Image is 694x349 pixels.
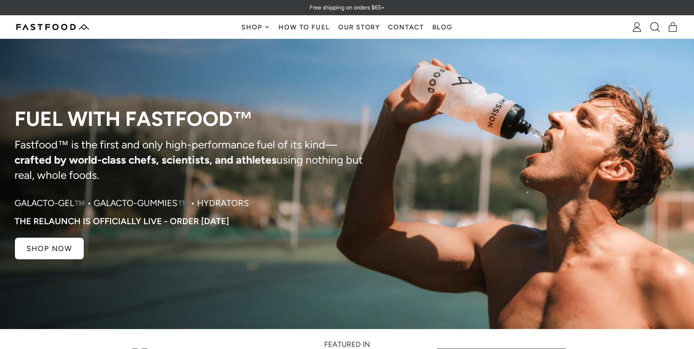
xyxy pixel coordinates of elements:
a: SHOP NOW [15,237,84,260]
a: How To Fuel [274,16,334,38]
p: The RELAUNCH IS OFFICIALLY LIVE - ORDER [DATE] [15,216,229,226]
button: Shop [237,16,274,38]
a: Blog [428,16,457,38]
p: Fuel with Fastfood™ [15,108,368,130]
a: Contact [384,16,428,38]
strong: crafted by world-class chefs, scientists, and athletes [15,153,277,167]
a: Our Story [334,16,384,38]
img: Fastfood [16,24,89,30]
p: Fastfood™ is the first and only high-performance fuel of its kind— using nothing but real, whole ... [15,137,368,183]
span: Shop [241,24,264,30]
p: Galacto-Gel™️ • Galacto-Gummies™️ • Hydrators [15,197,249,209]
p: SHOP NOW [26,245,72,252]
